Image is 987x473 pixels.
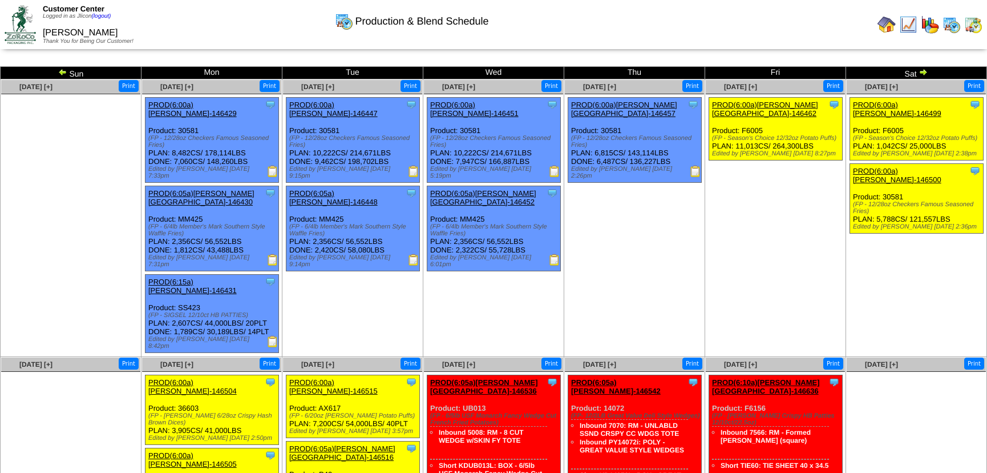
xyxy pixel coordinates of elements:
button: Print [964,358,984,370]
a: PROD(6:05a)[PERSON_NAME][GEOGRAPHIC_DATA]-146430 [148,189,254,206]
img: Tooltip [265,376,276,388]
a: PROD(6:00a)[PERSON_NAME]-146500 [853,167,941,184]
span: [DATE] [+] [301,83,334,91]
span: Production & Blend Schedule [355,15,488,27]
img: Tooltip [687,99,699,110]
a: [DATE] [+] [301,360,334,368]
div: Product: AX617 PLAN: 7,200CS / 54,000LBS / 40PLT [286,375,420,438]
div: Product: 30581 PLAN: 10,222CS / 214,671LBS DONE: 7,947CS / 166,887LBS [427,98,561,183]
span: [PERSON_NAME] [43,28,118,38]
td: Wed [423,67,564,79]
div: Product: MM425 PLAN: 2,356CS / 56,552LBS DONE: 2,420CS / 58,080LBS [286,186,420,271]
a: PROD(6:00a)[PERSON_NAME]-146429 [148,101,237,118]
div: (FP - 12/28oz Checkers Famous Seasoned Fries) [289,135,419,149]
a: Inbound 7566: RM - Formed [PERSON_NAME] (square) [721,428,811,444]
img: Tooltip [687,376,699,388]
img: Tooltip [265,276,276,287]
a: [DATE] [+] [442,83,475,91]
div: Product: MM425 PLAN: 2,356CS / 56,552LBS DONE: 1,812CS / 43,488LBS [145,186,279,271]
a: Inbound 7070: RM - UNLABLD SSND CRSPY CC WDGS TOTE [580,422,679,438]
div: Product: 30581 PLAN: 10,222CS / 214,671LBS DONE: 9,462CS / 198,702LBS [286,98,420,183]
a: [DATE] [+] [160,360,193,368]
img: arrowright.gif [919,67,928,77]
button: Print [541,358,561,370]
a: PROD(6:05a)[PERSON_NAME][GEOGRAPHIC_DATA]-146452 [430,189,536,206]
span: Customer Center [43,5,104,13]
span: Thank You for Being Our Customer! [43,38,134,45]
img: Tooltip [969,99,981,110]
img: Tooltip [265,450,276,461]
a: PROD(6:00a)[PERSON_NAME]-146515 [289,378,378,395]
a: PROD(6:15a)[PERSON_NAME]-146431 [148,278,237,295]
div: Edited by [PERSON_NAME] [DATE] 6:01pm [430,254,560,268]
td: Mon [141,67,282,79]
td: Sat [846,67,987,79]
a: PROD(6:05a)[PERSON_NAME]-146542 [571,378,661,395]
img: Tooltip [547,187,558,199]
a: [DATE] [+] [865,360,898,368]
img: Production Report [408,254,419,266]
img: Production Report [267,254,278,266]
img: Production Report [267,166,278,177]
img: Tooltip [828,99,840,110]
a: [DATE] [+] [583,360,616,368]
button: Print [119,358,139,370]
img: Tooltip [265,187,276,199]
button: Print [260,80,280,92]
img: Production Report [408,166,419,177]
img: home.gif [877,15,896,34]
a: PROD(6:10a)[PERSON_NAME][GEOGRAPHIC_DATA]-146636 [712,378,820,395]
img: graph.gif [921,15,939,34]
a: [DATE] [+] [19,360,52,368]
a: PROD(6:05a)[PERSON_NAME][GEOGRAPHIC_DATA]-146516 [289,444,395,462]
div: (FP - 6/4lb Member's Mark Southern Style Waffle Fries) [148,223,278,237]
a: PROD(6:00a)[PERSON_NAME]-146447 [289,101,378,118]
a: [DATE] [+] [19,83,52,91]
div: Edited by [PERSON_NAME] [DATE] 7:33pm [148,166,278,179]
div: (FP - 6/5lb USF Monarch Fancy Wedge Cut French Fried Potatoes) [430,412,560,426]
td: Tue [282,67,423,79]
div: Product: MM425 PLAN: 2,356CS / 56,552LBS DONE: 2,322CS / 55,728LBS [427,186,561,271]
span: [DATE] [+] [442,360,475,368]
a: (logout) [92,13,111,19]
div: Edited by [PERSON_NAME] [DATE] 2:38pm [853,150,983,157]
div: (FP - 12/28oz Checkers Famous Seasoned Fries) [853,201,983,215]
img: Tooltip [828,376,840,388]
img: Tooltip [969,165,981,177]
img: arrowleft.gif [58,67,67,77]
a: PROD(6:00a)[PERSON_NAME]-146451 [430,101,519,118]
img: Tooltip [265,99,276,110]
div: Edited by [PERSON_NAME] [DATE] 2:26pm [571,166,701,179]
a: PROD(6:00a)[PERSON_NAME][GEOGRAPHIC_DATA]-146457 [571,101,677,118]
div: (FP - 12/28oz Checkers Famous Seasoned Fries) [430,135,560,149]
div: Product: 30581 PLAN: 8,482CS / 178,114LBS DONE: 7,060CS / 148,260LBS [145,98,279,183]
span: [DATE] [+] [160,83,193,91]
a: [DATE] [+] [724,360,757,368]
div: Product: SS423 PLAN: 2,607CS / 44,000LBS / 20PLT DONE: 1,789CS / 30,189LBS / 14PLT [145,275,279,353]
div: (FP - [PERSON_NAME] 6/28oz Crispy Hash Brown Dices) [148,412,278,426]
div: Edited by [PERSON_NAME] [DATE] 8:27pm [712,150,842,157]
img: Production Report [690,166,701,177]
span: [DATE] [+] [865,83,898,91]
div: (FP- 12/2LB Great Value Deli Style Wedges) [571,412,701,419]
td: Fri [705,67,846,79]
div: Product: 36603 PLAN: 3,905CS / 41,000LBS [145,375,279,445]
td: Sun [1,67,141,79]
button: Print [682,358,702,370]
div: Edited by [PERSON_NAME] [DATE] 9:14pm [289,254,419,268]
div: (FP - 12/28oz Checkers Famous Seasoned Fries) [571,135,701,149]
img: calendarprod.gif [335,12,353,30]
img: Tooltip [406,99,417,110]
a: Inbound 5008: RM - 8 CUT WEDGE w/SKIN FY TOTE [439,428,524,444]
button: Print [401,358,420,370]
button: Print [401,80,420,92]
button: Print [823,80,843,92]
span: [DATE] [+] [724,83,757,91]
div: Product: 30581 PLAN: 6,815CS / 143,114LBS DONE: 6,487CS / 136,227LBS [568,98,702,183]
